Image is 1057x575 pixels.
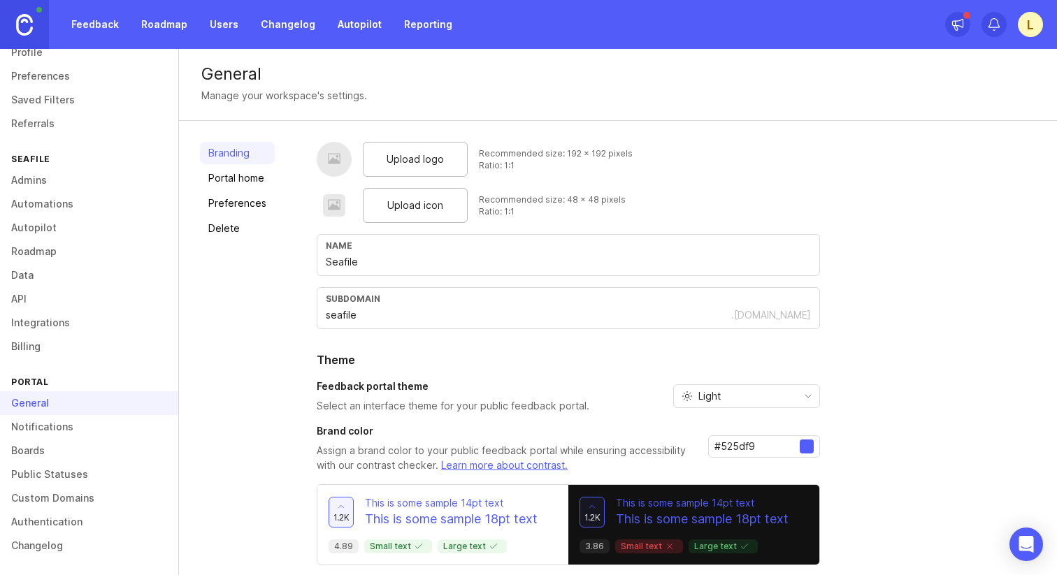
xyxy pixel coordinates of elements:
[317,399,589,413] p: Select an interface theme for your public feedback portal.
[443,541,501,552] p: Large text
[329,497,354,527] button: 1.2k
[621,541,677,552] p: Small text
[616,496,789,510] p: This is some sample 14pt text
[326,240,811,251] div: Name
[133,12,196,37] a: Roadmap
[584,511,601,523] span: 1.2k
[201,88,367,103] div: Manage your workspace's settings.
[200,217,275,240] a: Delete
[580,497,605,527] button: 1.2k
[329,12,390,37] a: Autopilot
[731,308,811,322] div: .[DOMAIN_NAME]
[201,66,1035,82] div: General
[326,307,731,323] input: Subdomain
[200,192,275,214] a: Preferences
[333,511,350,523] span: 1.2k
[201,12,247,37] a: Users
[370,541,426,552] p: Small text
[200,142,275,164] a: Branding
[365,496,538,510] p: This is some sample 14pt text
[1009,527,1043,561] div: Open Intercom Messenger
[317,444,697,473] p: Assign a brand color to your public feedback portal while ensuring accessibility with our contras...
[252,12,324,37] a: Changelog
[317,351,820,368] h2: Theme
[441,459,568,471] a: Learn more about contrast.
[673,384,820,408] div: toggle menu
[694,541,752,552] p: Large text
[334,541,353,552] p: 4.89
[396,12,461,37] a: Reporting
[479,205,626,217] div: Ratio: 1:1
[365,510,538,528] p: This is some sample 18pt text
[16,14,33,36] img: Canny Home
[682,391,693,402] svg: prefix icon Sun
[616,510,789,528] p: This is some sample 18pt text
[63,12,127,37] a: Feedback
[317,379,589,393] h3: Feedback portal theme
[387,198,443,213] span: Upload icon
[585,541,604,552] p: 3.86
[479,147,633,159] div: Recommended size: 192 x 192 pixels
[479,194,626,205] div: Recommended size: 48 x 48 pixels
[387,152,444,167] span: Upload logo
[317,424,697,438] h3: Brand color
[479,159,633,171] div: Ratio: 1:1
[698,388,721,404] span: Light
[326,293,811,304] div: subdomain
[1018,12,1043,37] button: L
[200,167,275,189] a: Portal home
[797,391,819,402] svg: toggle icon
